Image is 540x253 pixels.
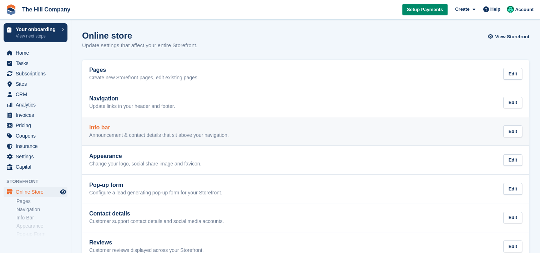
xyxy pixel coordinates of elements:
[490,31,529,43] a: View Storefront
[503,240,522,252] div: Edit
[4,89,67,99] a: menu
[16,206,67,213] a: Navigation
[89,67,199,73] h2: Pages
[16,131,59,141] span: Coupons
[16,231,67,238] a: Pop-up Form
[4,69,67,79] a: menu
[503,97,522,109] div: Edit
[4,100,67,110] a: menu
[16,152,59,162] span: Settings
[402,4,448,16] a: Setup Payments
[4,79,67,89] a: menu
[16,89,59,99] span: CRM
[4,131,67,141] a: menu
[82,60,529,88] a: Pages Create new Storefront pages, edit existing pages. Edit
[89,153,201,159] h2: Appearance
[89,190,222,196] p: Configure a lead generating pop-up form for your Storefront.
[89,182,222,188] h2: Pop-up form
[19,4,73,15] a: The Hill Company
[16,187,59,197] span: Online Store
[503,212,522,224] div: Edit
[407,6,443,13] span: Setup Payments
[4,152,67,162] a: menu
[16,198,67,205] a: Pages
[89,161,201,167] p: Change your logo, social share image and favicon.
[455,6,469,13] span: Create
[4,23,67,42] a: Your onboarding View next steps
[515,6,534,13] span: Account
[16,58,59,68] span: Tasks
[503,183,522,195] div: Edit
[4,58,67,68] a: menu
[4,110,67,120] a: menu
[82,146,529,174] a: Appearance Change your logo, social share image and favicon. Edit
[16,79,59,89] span: Sites
[16,33,58,39] p: View next steps
[16,100,59,110] span: Analytics
[89,218,224,225] p: Customer support contact details and social media accounts.
[89,95,175,102] h2: Navigation
[4,48,67,58] a: menu
[89,132,229,139] p: Announcement & contact details that sit above your navigation.
[503,68,522,80] div: Edit
[16,110,59,120] span: Invoices
[6,4,16,15] img: stora-icon-8386f47178a22dfd0bd8f6a31ec36ba5ce8667c1dd55bd0f319d3a0aa187defe.svg
[4,141,67,151] a: menu
[89,239,204,246] h2: Reviews
[16,120,59,130] span: Pricing
[16,223,67,229] a: Appearance
[16,69,59,79] span: Subscriptions
[16,214,67,221] a: Info Bar
[82,203,529,232] a: Contact details Customer support contact details and social media accounts. Edit
[507,6,514,13] img: Bradley Hill
[82,88,529,117] a: Navigation Update links in your header and footer. Edit
[16,27,58,32] p: Your onboarding
[503,125,522,137] div: Edit
[82,117,529,146] a: Info bar Announcement & contact details that sit above your navigation. Edit
[495,33,529,40] span: View Storefront
[490,6,500,13] span: Help
[82,31,197,40] h1: Online store
[59,188,67,196] a: Preview store
[16,48,59,58] span: Home
[16,141,59,151] span: Insurance
[82,175,529,203] a: Pop-up form Configure a lead generating pop-up form for your Storefront. Edit
[503,154,522,166] div: Edit
[6,178,71,185] span: Storefront
[89,210,224,217] h2: Contact details
[4,187,67,197] a: menu
[89,75,199,81] p: Create new Storefront pages, edit existing pages.
[82,41,197,50] p: Update settings that affect your entire Storefront.
[89,103,175,110] p: Update links in your header and footer.
[4,162,67,172] a: menu
[89,124,229,131] h2: Info bar
[4,120,67,130] a: menu
[16,162,59,172] span: Capital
